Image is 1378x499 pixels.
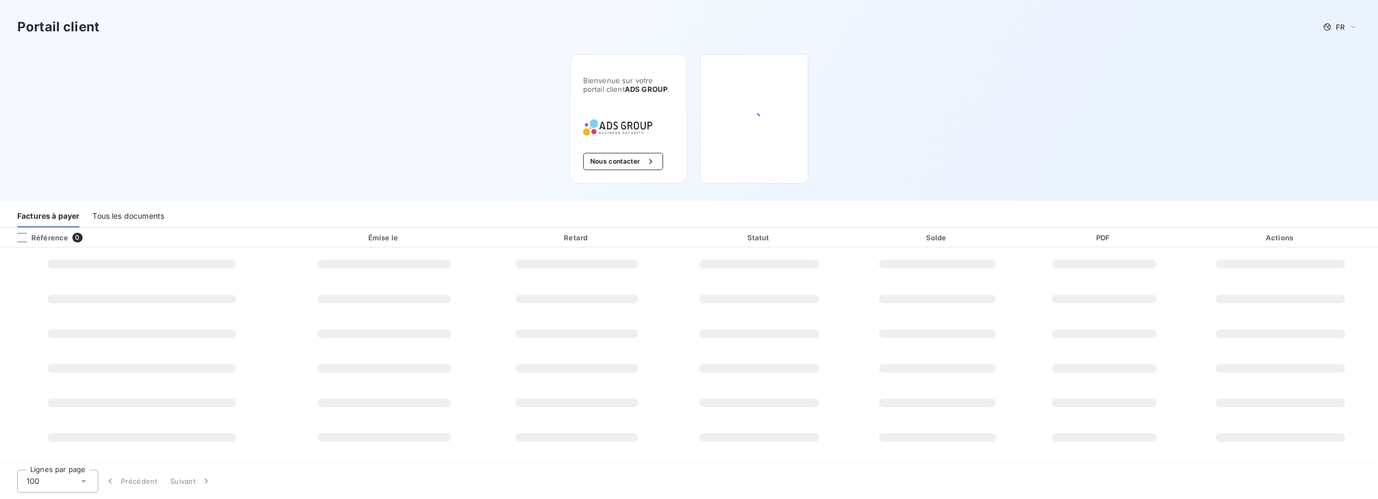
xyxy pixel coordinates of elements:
[1185,232,1376,243] div: Actions
[164,470,218,493] button: Suivant
[17,205,79,227] div: Factures à payer
[286,232,482,243] div: Émise le
[1027,232,1181,243] div: PDF
[625,85,667,93] span: ADS GROUP
[583,119,652,136] img: Company logo
[583,153,663,170] button: Nous contacter
[17,17,99,37] h3: Portail client
[92,205,164,227] div: Tous les documents
[98,470,164,493] button: Précédent
[9,233,68,242] div: Référence
[852,232,1023,243] div: Solde
[487,232,667,243] div: Retard
[671,232,847,243] div: Statut
[583,76,673,93] span: Bienvenue sur votre portail client .
[72,233,82,242] span: 0
[26,476,39,487] span: 100
[1336,23,1345,31] span: FR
